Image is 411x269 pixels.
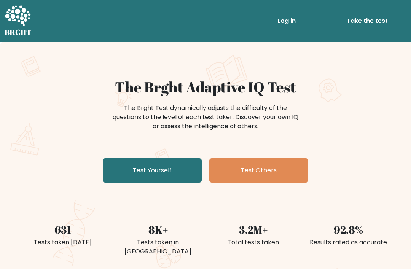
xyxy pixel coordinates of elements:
[210,238,296,247] div: Total tests taken
[103,158,202,183] a: Test Yourself
[20,78,391,96] h1: The Brght Adaptive IQ Test
[110,103,301,131] div: The Brght Test dynamically adjusts the difficulty of the questions to the level of each test take...
[274,13,299,29] a: Log in
[20,238,106,247] div: Tests taken [DATE]
[20,222,106,238] div: 631
[115,238,201,256] div: Tests taken in [GEOGRAPHIC_DATA]
[5,28,32,37] h5: BRGHT
[5,3,32,39] a: BRGHT
[210,222,296,238] div: 3.2M+
[305,238,391,247] div: Results rated as accurate
[115,222,201,238] div: 8K+
[328,13,406,29] a: Take the test
[209,158,308,183] a: Test Others
[305,222,391,238] div: 92.8%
